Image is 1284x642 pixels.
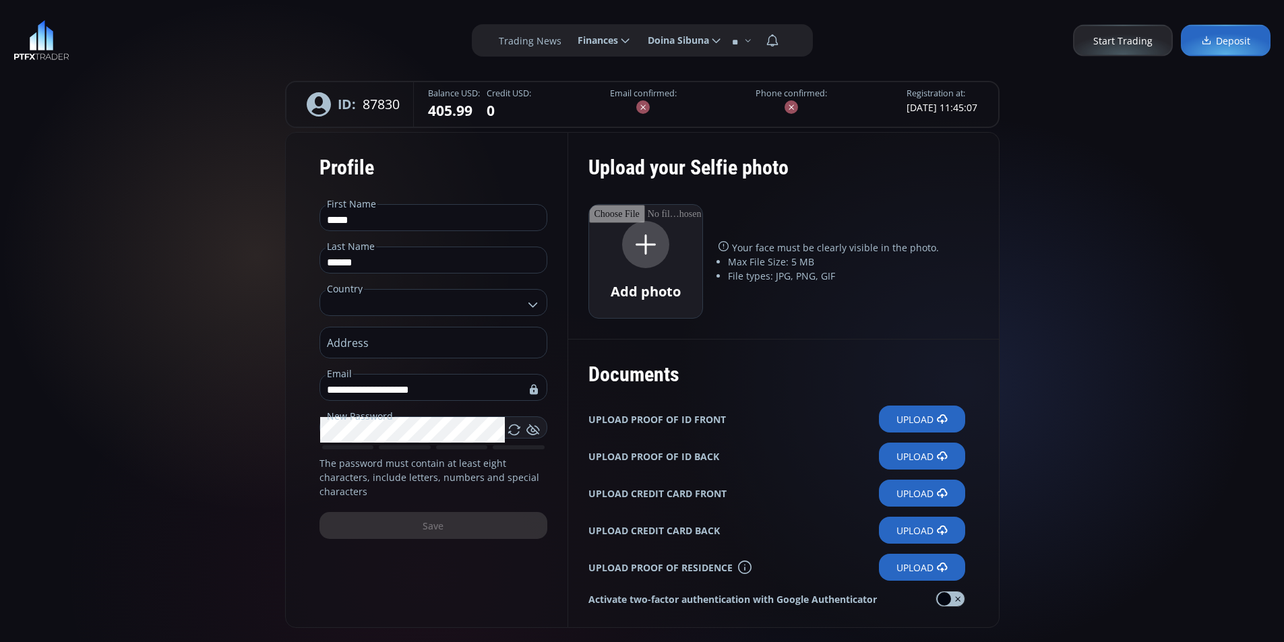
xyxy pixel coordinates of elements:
[879,517,965,544] label: Upload
[638,27,709,54] span: Doina Sibuna
[285,132,568,628] form: The password must contain at least eight characters, include letters, numbers and special characters
[728,269,965,283] li: File types: JPG, PNG, GIF
[588,449,719,463] b: UPLOAD PROOF OF ID BACK
[879,406,965,432] label: Upload
[487,88,531,121] fieldset: 0
[907,88,965,100] legend: Registration at:
[1201,34,1250,48] span: Deposit
[487,88,531,100] legend: Credit USD:
[1093,34,1153,48] span: Start Trading
[1181,25,1271,57] a: Deposit
[588,486,727,501] b: UPLOAD CREDIT CARD FRONT
[499,34,561,48] label: Trading News
[756,88,827,100] label: Phone confirmed:
[879,443,965,470] label: Upload
[728,255,965,269] li: Max File Size: 5 MB
[588,523,720,538] b: UPLOAD CREDIT CARD BACK
[568,27,618,54] span: Finances
[428,88,480,100] legend: Balance USD:
[588,353,965,395] div: Documents
[293,82,414,127] div: 87830
[610,88,677,100] label: Email confirmed:
[1073,25,1173,57] a: Start Trading
[319,146,547,189] div: Profile
[907,88,977,115] fieldset: [DATE] 11:45:07
[338,94,356,114] b: ID:
[719,240,965,255] p: Your face must be clearly visible in the photo.
[588,592,877,606] strong: Activate two-factor authentication with Google Authenticator
[588,412,726,426] b: UPLOAD PROOF OF ID FRONT
[879,554,965,581] label: Upload
[588,146,965,204] div: Upload your Selfie photo
[879,480,965,507] label: Upload
[588,560,733,575] b: UPLOAD PROOF OF RESIDENCE
[13,20,69,61] img: LOGO
[428,88,480,121] fieldset: 405.99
